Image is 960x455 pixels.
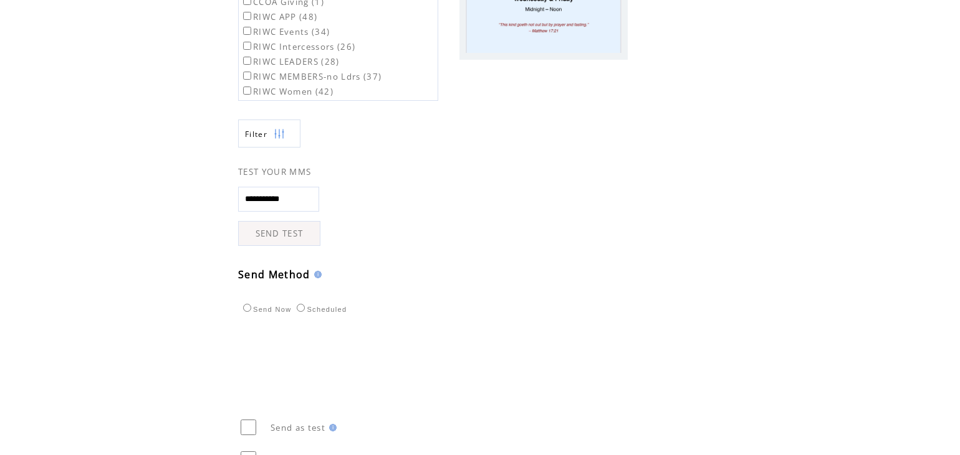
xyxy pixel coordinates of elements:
[241,86,334,97] label: RIWC Women (42)
[241,71,382,82] label: RIWC MEMBERS-no Ldrs (37)
[238,120,300,148] a: Filter
[243,42,251,50] input: RIWC Intercessors (26)
[238,268,310,281] span: Send Method
[325,424,337,431] img: help.gif
[294,306,347,313] label: Scheduled
[274,120,285,148] img: filters.png
[243,87,251,95] input: RIWC Women (42)
[310,271,322,278] img: help.gif
[238,166,311,177] span: TEST YOUR MMS
[243,304,251,312] input: Send Now
[240,306,291,313] label: Send Now
[243,12,251,20] input: RIWC APP (48)
[243,57,251,65] input: RIWC LEADERS (28)
[243,27,251,35] input: RIWC Events (34)
[241,41,355,52] label: RIWC Intercessors (26)
[241,11,317,22] label: RIWC APP (48)
[241,56,340,67] label: RIWC LEADERS (28)
[271,422,325,433] span: Send as test
[245,129,267,139] span: Show filters
[243,72,251,80] input: RIWC MEMBERS-no Ldrs (37)
[297,304,305,312] input: Scheduled
[238,221,320,246] a: SEND TEST
[241,26,330,37] label: RIWC Events (34)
